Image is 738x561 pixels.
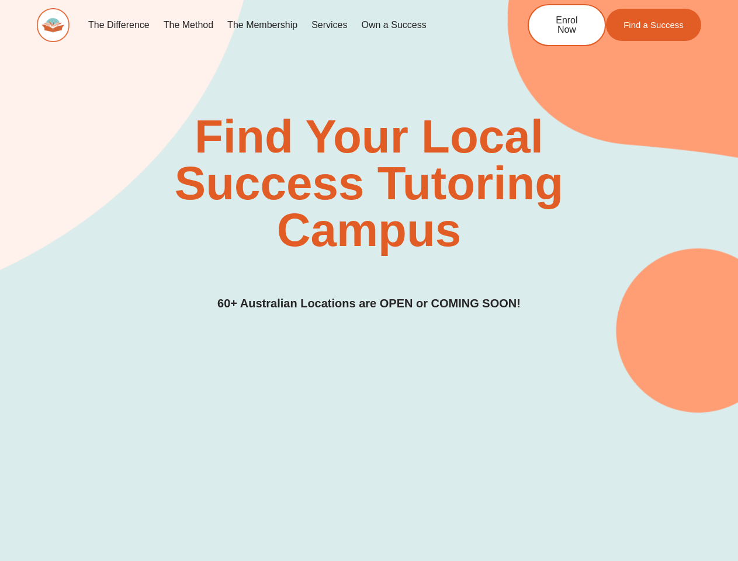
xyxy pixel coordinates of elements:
[220,12,304,39] a: The Membership
[606,9,701,41] a: Find a Success
[355,12,434,39] a: Own a Success
[81,12,157,39] a: The Difference
[81,12,490,39] nav: Menu
[157,12,220,39] a: The Method
[623,20,684,29] span: Find a Success
[680,505,738,561] iframe: Chat Widget
[107,113,632,254] h2: Find Your Local Success Tutoring Campus
[217,295,521,313] h3: 60+ Australian Locations are OPEN or COMING SOON!
[528,4,606,46] a: Enrol Now
[304,12,354,39] a: Services
[546,16,587,34] span: Enrol Now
